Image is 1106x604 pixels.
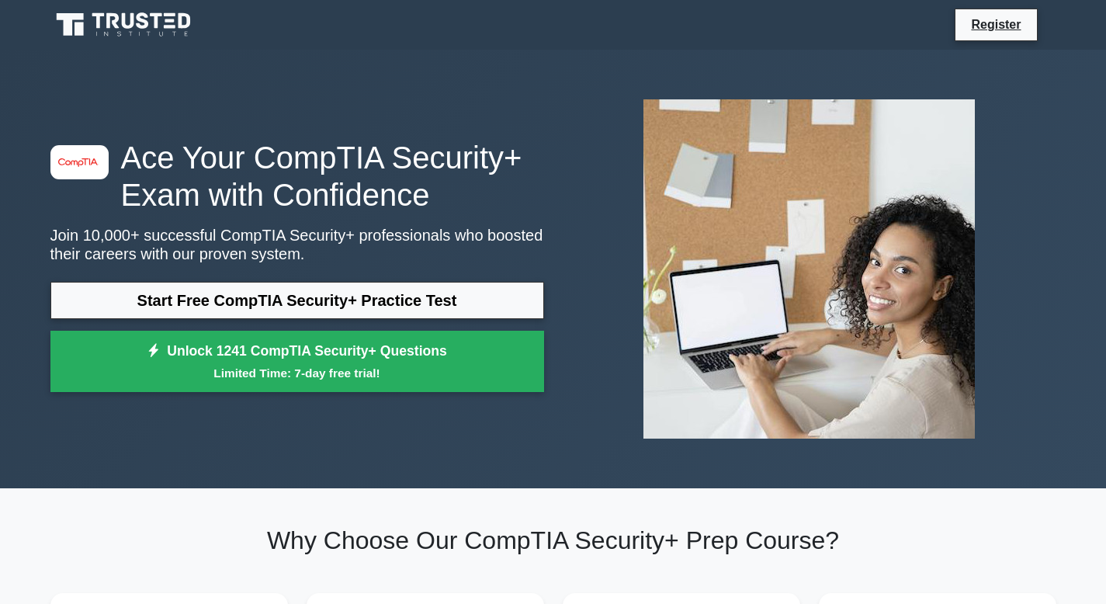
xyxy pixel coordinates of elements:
[50,526,1056,555] h2: Why Choose Our CompTIA Security+ Prep Course?
[70,364,525,382] small: Limited Time: 7-day free trial!
[50,226,544,263] p: Join 10,000+ successful CompTIA Security+ professionals who boosted their careers with our proven...
[50,331,544,393] a: Unlock 1241 CompTIA Security+ QuestionsLimited Time: 7-day free trial!
[50,282,544,319] a: Start Free CompTIA Security+ Practice Test
[50,139,544,213] h1: Ace Your CompTIA Security+ Exam with Confidence
[962,15,1030,34] a: Register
